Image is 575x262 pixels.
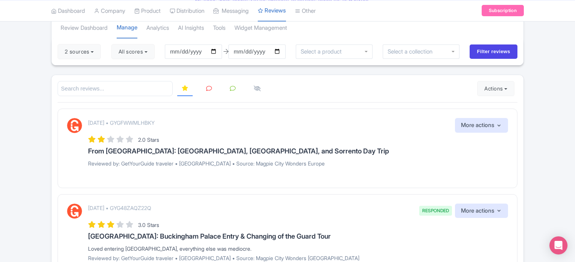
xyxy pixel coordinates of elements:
[61,18,108,38] a: Review Dashboard
[88,147,508,155] h3: From [GEOGRAPHIC_DATA]: [GEOGRAPHIC_DATA], [GEOGRAPHIC_DATA], and Sorrento Day Trip
[455,204,508,218] button: More actions
[146,18,169,38] a: Analytics
[419,206,452,216] span: RESPONDED
[88,119,155,127] p: [DATE] • GYGFWWMLHBKY
[67,204,82,219] img: GetYourGuide Logo
[67,118,82,133] img: GetYourGuide Logo
[295,0,316,21] a: Other
[138,222,159,228] span: 3.0 Stars
[388,48,438,55] input: Select a collection
[88,159,508,167] p: Reviewed by: GetYourGuide traveler • [GEOGRAPHIC_DATA] • Source: Magpie City Wonders Europe
[88,245,508,253] div: Loved entering [GEOGRAPHIC_DATA], everything else was mediocre.
[58,44,101,59] button: 2 sources
[58,81,173,97] input: Search reviews...
[470,44,517,59] input: Filter reviews
[117,17,137,39] a: Manage
[301,48,346,55] input: Select a product
[455,118,508,133] button: More actions
[213,18,225,38] a: Tools
[178,18,204,38] a: AI Insights
[51,0,85,21] a: Dashboard
[549,236,567,254] div: Open Intercom Messenger
[88,204,151,212] p: [DATE] • GYG48ZAQZ22Q
[477,81,514,96] button: Actions
[234,18,287,38] a: Widget Management
[170,0,204,21] a: Distribution
[111,44,155,59] button: All scores
[138,136,159,143] span: 2.0 Stars
[94,0,125,21] a: Company
[134,0,161,21] a: Product
[482,5,524,16] a: Subscription
[88,254,508,262] p: Reviewed by: GetYourGuide traveler • [GEOGRAPHIC_DATA] • Source: Magpie City Wonders [GEOGRAPHIC_...
[88,233,508,240] h3: [GEOGRAPHIC_DATA]: Buckingham Palace Entry & Changing of the Guard Tour
[213,0,249,21] a: Messaging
